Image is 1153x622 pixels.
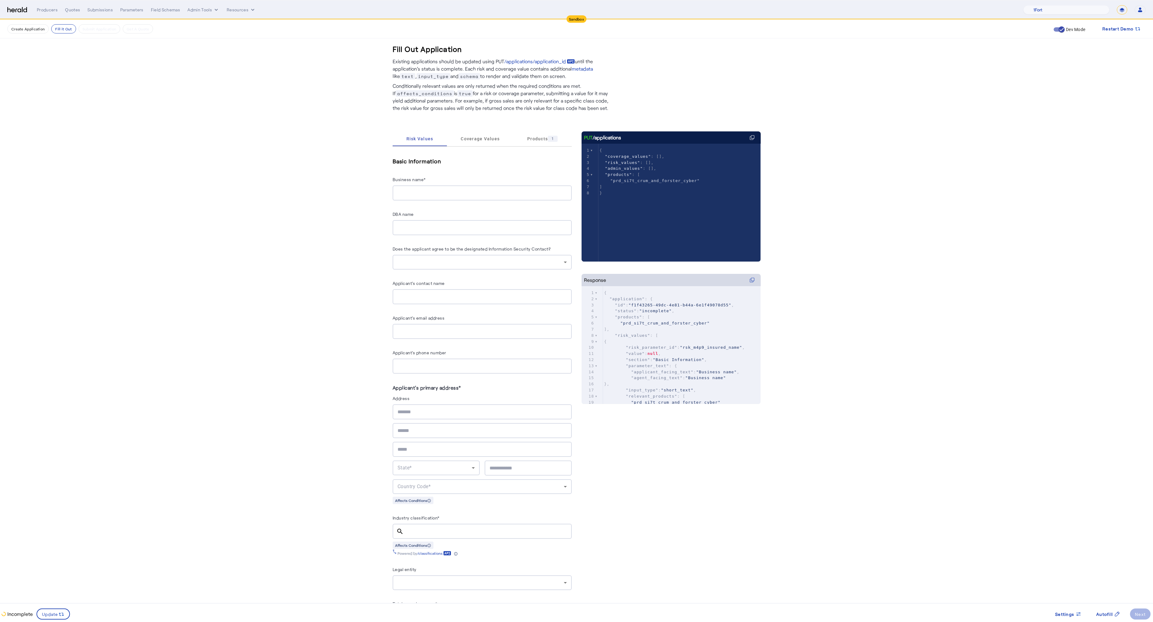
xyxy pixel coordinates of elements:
div: /applications [584,134,621,141]
span: "id" [615,303,626,307]
span: "short_text" [661,388,694,392]
span: : [ [604,394,686,398]
span: "value" [626,351,645,356]
span: text [400,73,415,80]
span: ], [604,327,610,332]
label: Applicant's email address [393,315,445,321]
span: : { [604,363,677,368]
button: Get A Quote [123,24,153,33]
button: Fill it Out [51,24,76,33]
label: Legal entity [393,567,417,572]
span: : [604,375,726,380]
span: : { [604,297,653,301]
div: 11 [582,351,595,357]
label: Business name* [393,177,426,182]
span: "prd_si7t_crum_and_forster_cyber" [610,178,700,183]
span: "prd_si7t_crum_and_forster_cyber" [631,400,721,405]
span: "input_type" [626,388,658,392]
div: Powered by [398,551,458,556]
span: : [ [604,333,659,338]
span: Country Code* [398,484,431,489]
div: 3 [582,160,590,166]
div: 14 [582,369,595,375]
span: ] [600,185,602,189]
div: Producers [37,7,58,13]
h3: Fill Out Application [393,44,462,54]
span: "risk_parameter_id" [626,345,677,350]
span: } [600,191,602,195]
span: : [], [600,166,656,171]
span: "rsk_m4p9_insured_name" [680,345,742,350]
div: Quotes [65,7,80,13]
label: Total annual revenue* [393,601,437,606]
div: 5 [582,172,590,178]
span: : , [604,370,740,374]
span: Products [527,136,558,142]
span: schema [459,73,480,80]
button: Restart Demo [1097,23,1146,34]
button: Autofill [1091,608,1125,620]
span: "status" [615,309,637,313]
span: "parameter_text" [626,363,669,368]
span: affects_conditions [396,90,454,97]
span: "products" [605,172,632,177]
button: Settings [1050,608,1086,620]
span: { [604,339,607,344]
span: Autofill [1096,611,1113,617]
div: Parameters [120,7,144,13]
span: "application" [609,297,645,301]
div: 4 [582,308,595,314]
span: "agent_facing_text" [631,375,683,380]
span: input_type [417,73,450,80]
span: "incomplete" [639,309,672,313]
div: 10 [582,344,595,351]
span: "Business name" [685,375,726,380]
span: "risk_values" [605,160,640,165]
button: Resources dropdown menu [227,7,256,13]
span: "Business name" [696,370,737,374]
span: "Basic Information" [653,357,704,362]
a: metadata [572,65,593,72]
div: 6 [582,320,595,326]
div: Affects Conditions [393,497,433,504]
div: 5 [582,314,595,320]
span: "f1f43265-49dc-4e81-b44a-6e1f49078d55" [628,303,731,307]
p: Conditionally relevant values are only returned when the required conditions are met. If is for a... [393,80,613,112]
span: "risk_values" [615,333,650,338]
p: Incomplete [6,610,33,618]
span: "admin_values" [605,166,643,171]
label: DBA name [393,212,414,217]
span: { [600,148,602,153]
p: Existing applications should be updated using PUT until the application’s status is complete. Eac... [393,58,613,80]
span: : [ [604,315,650,319]
span: "coverage_values" [605,154,651,159]
div: 12 [582,357,595,363]
span: State* [398,465,412,471]
herald-code-block: Response [582,274,761,392]
div: 6 [582,178,590,184]
span: : [], [600,160,654,165]
span: : , [604,357,707,362]
span: : , [604,303,734,307]
label: Address [393,396,410,401]
div: 17 [582,387,595,393]
div: 19 [582,399,595,406]
div: 7 [582,326,595,332]
span: : , [604,388,696,392]
label: Does the applicant agree to be the designated Information Security Contact? [393,246,551,251]
div: 7 [582,184,590,190]
span: : , [604,345,745,350]
div: 4 [582,165,590,172]
div: Response [584,276,606,284]
span: Coverage Values [461,137,500,141]
span: Update [42,611,58,617]
span: : , [604,351,661,356]
span: : , [604,309,675,313]
span: true [457,90,473,97]
label: Dev Mode [1065,26,1085,33]
span: : [ [600,172,640,177]
span: PUT [584,134,593,141]
span: : [], [600,154,665,159]
div: 8 [582,190,590,196]
span: null [648,351,658,356]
